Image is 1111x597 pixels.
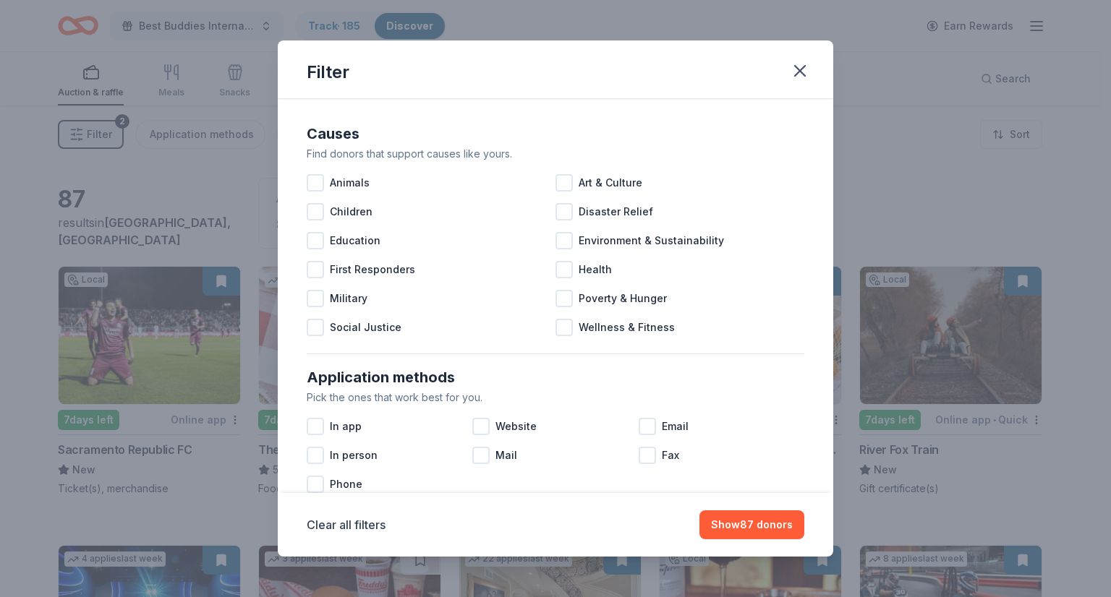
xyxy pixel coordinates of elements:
[330,476,362,493] span: Phone
[307,366,804,389] div: Application methods
[330,174,370,192] span: Animals
[330,290,367,307] span: Military
[579,232,724,249] span: Environment & Sustainability
[307,61,349,84] div: Filter
[330,261,415,278] span: First Responders
[579,174,642,192] span: Art & Culture
[579,319,675,336] span: Wellness & Fitness
[307,516,386,533] button: Clear all filters
[307,122,804,145] div: Causes
[662,418,689,435] span: Email
[579,203,653,220] span: Disaster Relief
[330,418,362,435] span: In app
[330,319,401,336] span: Social Justice
[495,447,517,464] span: Mail
[330,232,380,249] span: Education
[579,290,667,307] span: Poverty & Hunger
[662,447,679,464] span: Fax
[307,145,804,163] div: Find donors that support causes like yours.
[699,510,804,539] button: Show87 donors
[307,389,804,406] div: Pick the ones that work best for you.
[495,418,537,435] span: Website
[330,447,378,464] span: In person
[579,261,612,278] span: Health
[330,203,373,220] span: Children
